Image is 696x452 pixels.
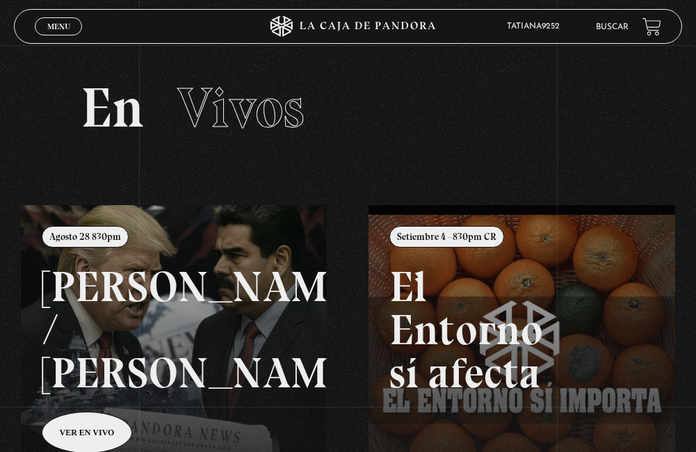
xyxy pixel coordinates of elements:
[596,23,629,31] a: Buscar
[177,74,305,141] span: Vivos
[81,80,615,136] h2: En
[42,34,75,44] span: Cerrar
[500,22,574,31] span: tatiana9252
[642,17,661,36] a: View your shopping cart
[47,22,70,31] span: Menu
